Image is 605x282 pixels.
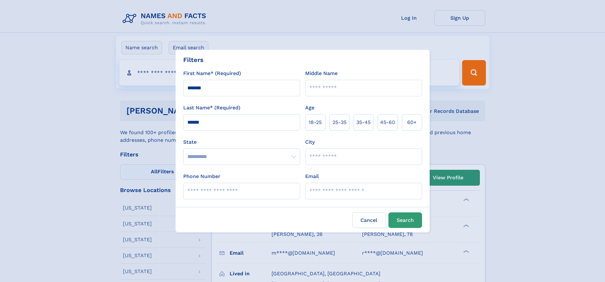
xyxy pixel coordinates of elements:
label: Phone Number [183,173,220,180]
label: First Name* (Required) [183,70,241,77]
span: 18‑25 [309,119,322,126]
label: Age [305,104,314,112]
label: State [183,138,300,146]
label: Middle Name [305,70,338,77]
label: City [305,138,315,146]
span: 35‑45 [356,119,371,126]
label: Email [305,173,319,180]
span: 45‑60 [380,119,395,126]
span: 25‑35 [333,119,346,126]
span: 60+ [407,119,417,126]
label: Cancel [352,212,386,228]
label: Last Name* (Required) [183,104,240,112]
div: Filters [183,55,204,65]
button: Search [388,212,422,228]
